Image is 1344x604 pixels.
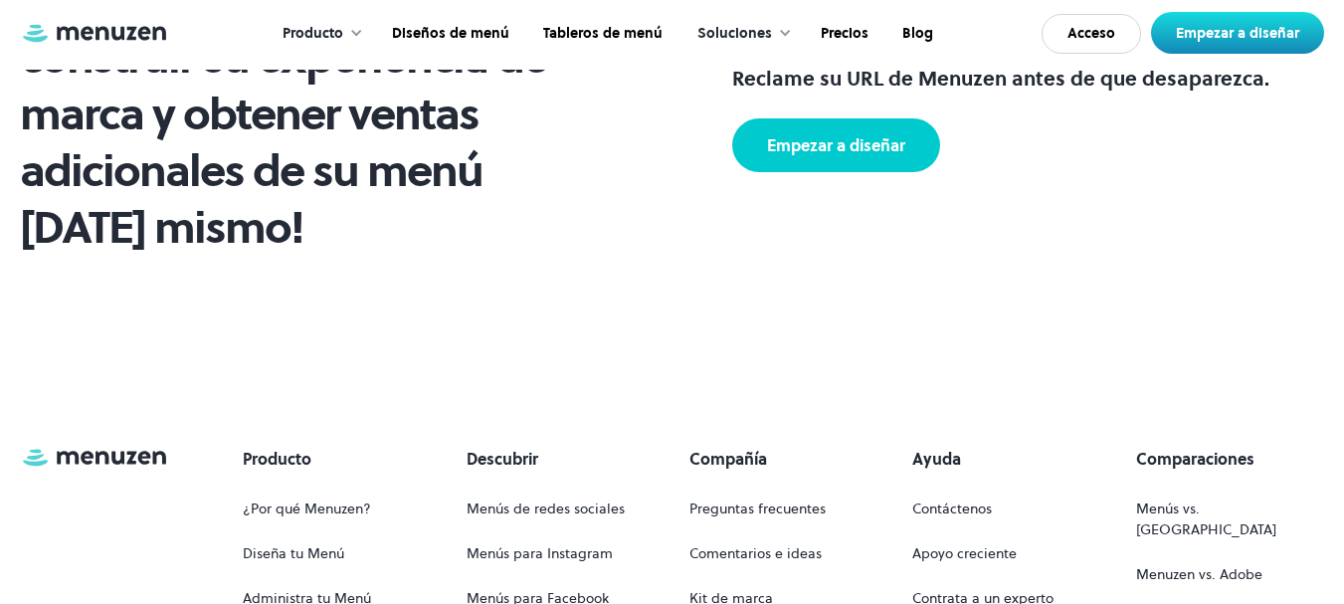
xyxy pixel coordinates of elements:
font: Ayuda [912,448,961,470]
font: Menuzen vs. Adobe [1136,564,1262,584]
font: Acceso [1067,23,1115,43]
font: Menús de redes sociales [467,499,625,518]
font: Precios [821,23,868,43]
font: Producto [283,23,343,43]
font: Preguntas frecuentes [689,499,826,518]
a: Empezar a diseñar [1151,12,1324,54]
a: Empezar a diseñar [732,118,940,172]
a: Comentarios e ideas [689,535,822,572]
font: Tableros de menú [543,23,663,43]
font: Comentarios e ideas [689,543,822,563]
div: Producto [263,3,373,65]
font: Apoyo creciente [912,543,1017,563]
font: Diseños de menú [392,23,509,43]
font: ¿Por qué Menuzen? [243,499,371,518]
font: Empezar a diseñar [767,134,905,156]
font: Empezar a diseñar [1176,23,1299,43]
font: Menús vs. [GEOGRAPHIC_DATA] [1136,499,1276,539]
a: Preguntas frecuentes [689,491,826,527]
a: Menús de redes sociales [467,491,625,527]
a: ¿Por qué Menuzen? [243,491,371,527]
font: Comparaciones [1136,448,1254,470]
a: Menús vs. [GEOGRAPHIC_DATA] [1136,491,1324,548]
font: Soluciones [697,23,772,43]
font: Descubrir [467,448,538,470]
a: Contáctenos [912,491,992,527]
a: Menús para Instagram [467,535,613,572]
font: Contáctenos [912,499,992,518]
a: Precios [802,3,883,65]
font: Producto [243,448,311,470]
a: Apoyo creciente [912,535,1017,572]
a: Diseños de menú [373,3,524,65]
a: Menuzen vs. Adobe [1136,556,1262,593]
font: Blog [902,23,933,43]
a: Acceso [1042,14,1141,54]
font: Menús para Instagram [467,543,613,563]
a: Tableros de menú [524,3,677,65]
font: Compañía [689,448,767,470]
font: Diseña tu Menú [243,543,344,563]
font: Reclame su URL de Menuzen antes de que desaparezca. [732,65,1269,93]
a: Diseña tu Menú [243,535,344,572]
a: Blog [883,3,948,65]
div: Soluciones [677,3,802,65]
